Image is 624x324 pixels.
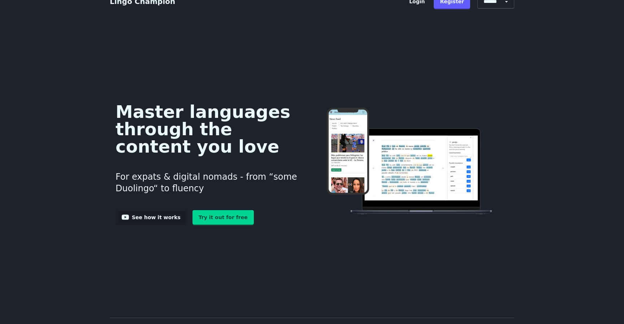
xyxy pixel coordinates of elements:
[192,210,254,225] a: Try it out for free
[116,162,301,203] h3: For expats & digital nomads - from “some Duolingo“ to fluency
[312,108,508,216] img: Learn languages online
[116,210,187,225] a: See how it works
[116,103,301,155] h1: Master languages through the content you love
